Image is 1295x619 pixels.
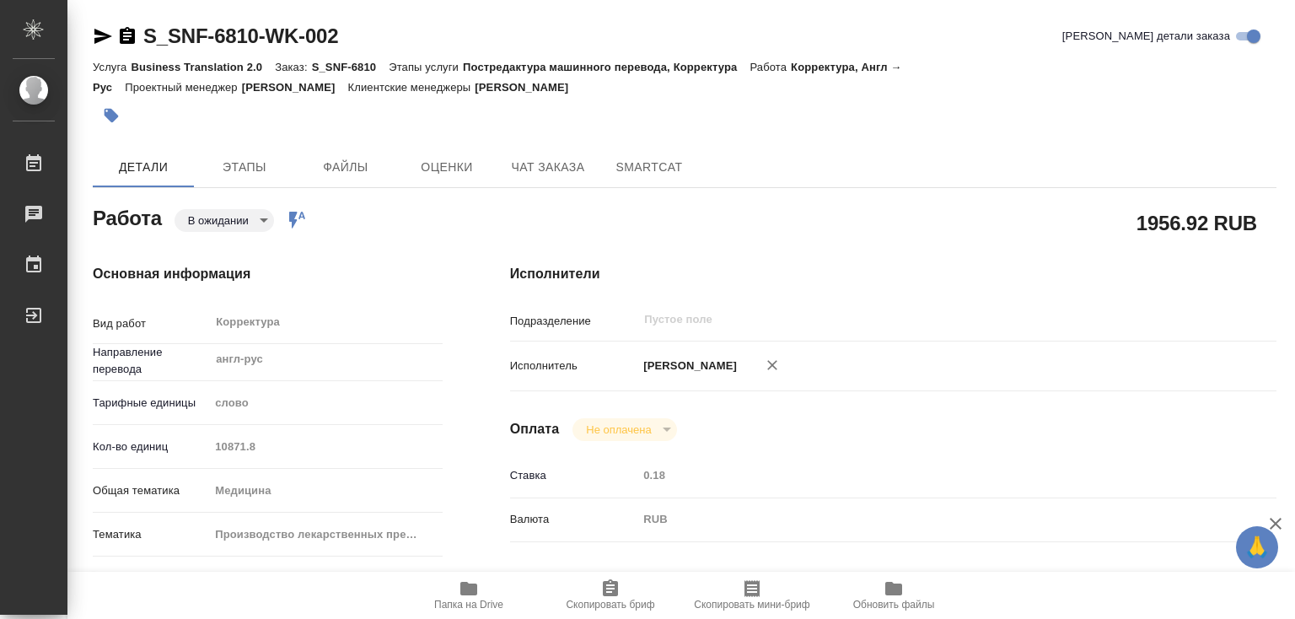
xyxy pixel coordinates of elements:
[823,572,965,619] button: Обновить файлы
[510,511,638,528] p: Валюта
[348,81,476,94] p: Клиентские менеджеры
[510,358,638,374] p: Исполнитель
[510,313,638,330] p: Подразделение
[434,599,503,611] span: Папка на Drive
[275,61,311,73] p: Заказ:
[93,26,113,46] button: Скопировать ссылку для ЯМессенджера
[143,24,338,47] a: S_SNF-6810-WK-002
[510,467,638,484] p: Ставка
[637,463,1212,487] input: Пустое поле
[581,423,656,437] button: Не оплачена
[637,358,737,374] p: [PERSON_NAME]
[209,389,442,417] div: слово
[93,482,209,499] p: Общая тематика
[117,570,224,587] span: Нотариальный заказ
[694,599,809,611] span: Скопировать мини-бриф
[750,61,791,73] p: Работа
[463,61,750,73] p: Постредактура машинного перевода, Корректура
[398,572,540,619] button: Папка на Drive
[1062,28,1230,45] span: [PERSON_NAME] детали заказа
[183,213,254,228] button: В ожидании
[209,434,442,459] input: Пустое поле
[204,157,285,178] span: Этапы
[93,202,162,232] h2: Работа
[540,572,681,619] button: Скопировать бриф
[572,418,676,441] div: В ожидании
[475,81,581,94] p: [PERSON_NAME]
[131,61,275,73] p: Business Translation 2.0
[508,157,588,178] span: Чат заказа
[1236,526,1278,568] button: 🙏
[125,81,241,94] p: Проектный менеджер
[93,97,130,134] button: Добавить тэг
[566,599,654,611] span: Скопировать бриф
[389,61,463,73] p: Этапы услуги
[93,526,209,543] p: Тематика
[93,315,209,332] p: Вид работ
[510,569,1276,589] h4: Дополнительно
[305,157,386,178] span: Файлы
[853,599,935,611] span: Обновить файлы
[1136,208,1257,237] h2: 1956.92 RUB
[209,476,442,505] div: Медицина
[510,419,560,439] h4: Оплата
[637,505,1212,534] div: RUB
[242,81,348,94] p: [PERSON_NAME]
[93,439,209,455] p: Кол-во единиц
[175,209,274,232] div: В ожидании
[681,572,823,619] button: Скопировать мини-бриф
[609,157,690,178] span: SmartCat
[93,61,131,73] p: Услуга
[1243,530,1271,565] span: 🙏
[117,26,137,46] button: Скопировать ссылку
[93,395,209,412] p: Тарифные единицы
[406,157,487,178] span: Оценки
[103,157,184,178] span: Детали
[93,264,443,284] h4: Основная информация
[209,520,442,549] div: Производство лекарственных препаратов
[93,344,209,378] p: Направление перевода
[312,61,390,73] p: S_SNF-6810
[754,347,791,384] button: Удалить исполнителя
[510,264,1276,284] h4: Исполнители
[642,309,1173,330] input: Пустое поле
